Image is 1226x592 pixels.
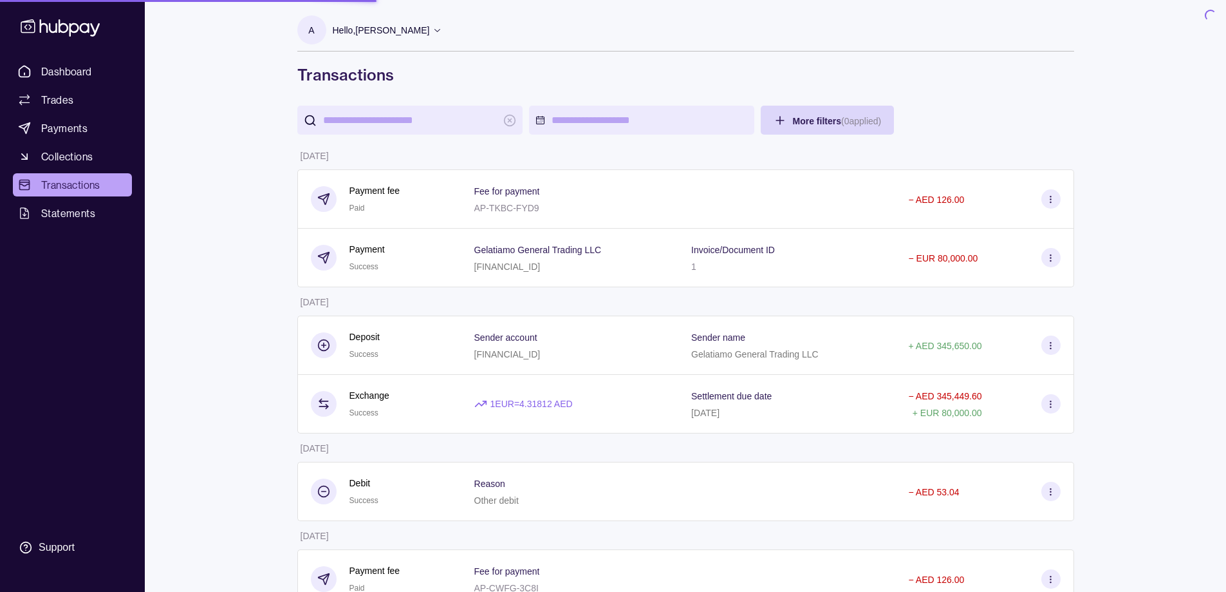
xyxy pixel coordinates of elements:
[909,391,982,401] p: − AED 345,449.60
[41,120,88,136] span: Payments
[13,88,132,111] a: Trades
[349,204,365,213] span: Paid
[909,487,960,497] p: − AED 53.04
[909,341,982,351] p: + AED 345,650.00
[691,332,745,343] p: Sender name
[909,253,978,263] p: − EUR 80,000.00
[474,332,537,343] p: Sender account
[349,476,378,490] p: Debit
[13,117,132,140] a: Payments
[13,202,132,225] a: Statements
[349,496,378,505] span: Success
[13,534,132,561] a: Support
[301,531,329,541] p: [DATE]
[39,540,75,555] div: Support
[691,245,775,255] p: Invoice/Document ID
[691,391,772,401] p: Settlement due date
[913,408,982,418] p: + EUR 80,000.00
[13,60,132,83] a: Dashboard
[474,566,540,577] p: Fee for payment
[41,92,73,108] span: Trades
[13,145,132,168] a: Collections
[691,349,819,359] p: Gelatiamo General Trading LLC
[349,350,378,359] span: Success
[323,106,497,135] input: search
[308,23,314,37] p: A
[301,297,329,307] p: [DATE]
[691,262,696,272] p: 1
[490,397,573,411] p: 1 EUR = 4.31812 AED
[909,575,965,585] p: − AED 126.00
[474,479,505,489] p: Reason
[297,64,1074,85] h1: Transactions
[41,149,93,164] span: Collections
[349,388,389,403] p: Exchange
[349,330,380,344] p: Deposit
[13,173,132,196] a: Transactions
[474,262,541,272] p: [FINANCIAL_ID]
[301,151,329,161] p: [DATE]
[474,495,519,506] p: Other debit
[474,349,541,359] p: [FINANCIAL_ID]
[349,262,378,271] span: Success
[301,443,329,454] p: [DATE]
[41,205,95,221] span: Statements
[474,245,602,255] p: Gelatiamo General Trading LLC
[349,408,378,417] span: Success
[41,177,100,193] span: Transactions
[41,64,92,79] span: Dashboard
[793,116,882,126] span: More filters
[761,106,895,135] button: More filters(0applied)
[691,408,720,418] p: [DATE]
[909,195,965,205] p: − AED 126.00
[841,116,881,126] p: ( 0 applied)
[474,186,540,196] p: Fee for payment
[349,184,400,198] p: Payment fee
[349,242,385,256] p: Payment
[349,564,400,578] p: Payment fee
[474,203,539,213] p: AP-TKBC-FYD9
[333,23,430,37] p: Hello, [PERSON_NAME]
